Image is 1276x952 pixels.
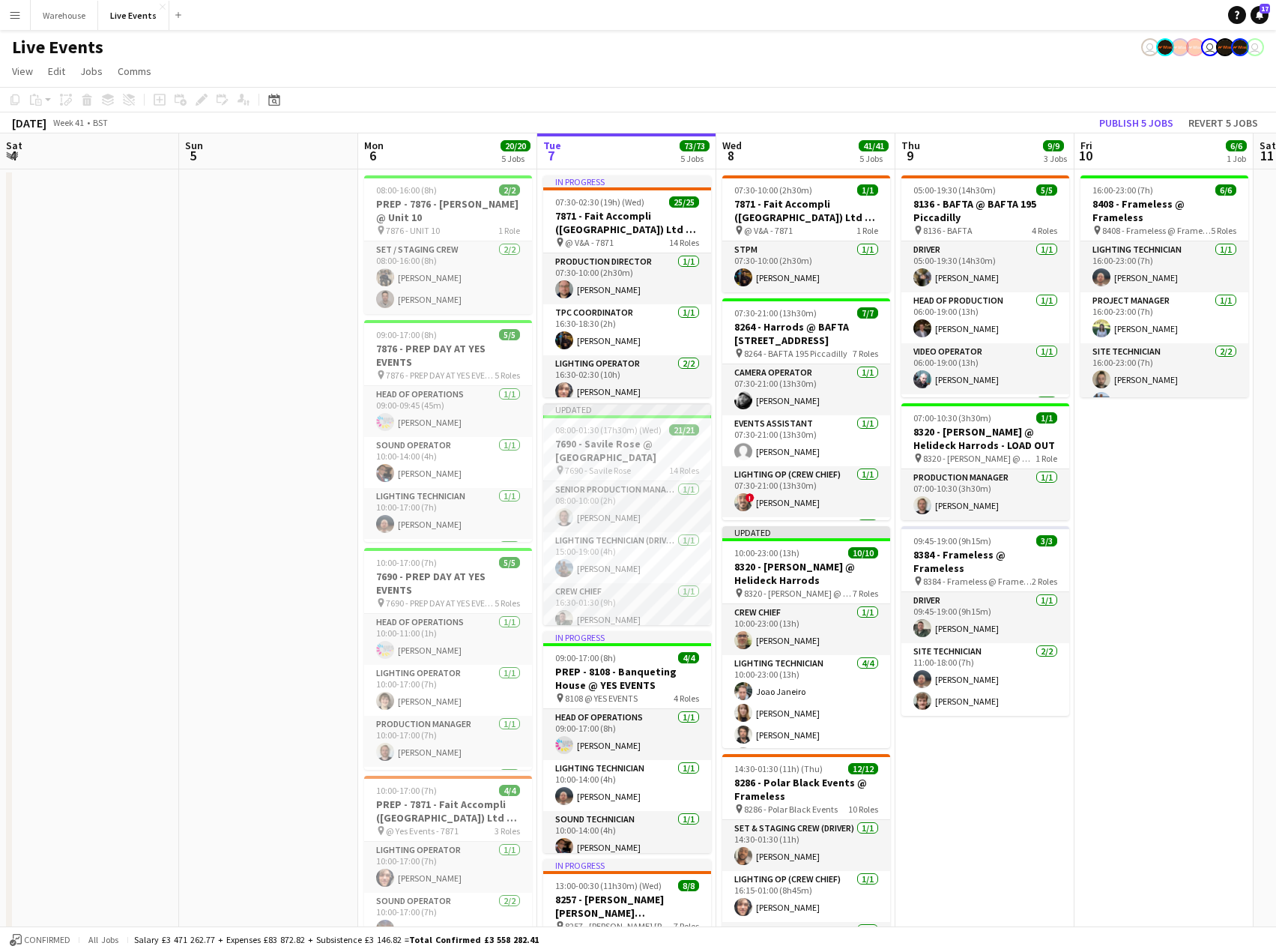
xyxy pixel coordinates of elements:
[386,225,440,236] span: 7876 - UNIT 10
[495,370,520,381] span: 5 Roles
[183,147,203,164] span: 5
[1211,225,1236,236] span: 5 Roles
[364,614,532,665] app-card-role: Head of Operations1/110:00-11:00 (1h)[PERSON_NAME]
[853,588,878,599] span: 7 Roles
[74,61,109,81] a: Jobs
[1257,147,1276,164] span: 11
[722,466,890,517] app-card-role: Lighting Op (Crew Chief)1/107:30-21:00 (13h30m)![PERSON_NAME]
[1036,535,1057,546] span: 3/3
[555,880,662,891] span: 13:00-00:30 (11h30m) (Wed)
[923,453,1035,464] span: 8320 - [PERSON_NAME] @ Helideck Harrods - LOAD OUT
[543,665,711,692] h3: PREP - 8108 - Banqueting House @ YES EVENTS
[543,811,711,862] app-card-role: Sound Technician1/110:00-14:00 (4h)[PERSON_NAME]
[901,425,1069,452] h3: 8320 - [PERSON_NAME] @ Helideck Harrods - LOAD OUT
[98,1,169,30] button: Live Events
[565,465,631,476] span: 7690 - Savile Rose
[1093,113,1179,133] button: Publish 5 jobs
[1092,184,1153,196] span: 16:00-23:00 (7h)
[362,147,384,164] span: 6
[678,880,699,891] span: 8/8
[901,403,1069,520] div: 07:00-10:30 (3h30m)1/18320 - [PERSON_NAME] @ Helideck Harrods - LOAD OUT 8320 - [PERSON_NAME] @ H...
[734,307,817,319] span: 07:30-21:00 (13h30m)
[722,560,890,587] h3: 8320 - [PERSON_NAME] @ Helideck Harrods
[1080,175,1248,397] app-job-card: 16:00-23:00 (7h)6/68408 - Frameless @ Frameless 8408 - Frameless @ Frameless5 RolesLighting Techn...
[543,175,711,397] app-job-card: In progress07:30-02:30 (19h) (Wed)25/257871 - Fait Accompli ([GEOGRAPHIC_DATA]) Ltd @ V&A @ V&A -...
[1171,38,1189,56] app-user-avatar: Alex Gill
[901,526,1069,716] div: 09:45-19:00 (9h15m)3/38384 - Frameless @ Frameless 8384 - Frameless @ Frameless2 RolesDriver1/109...
[901,175,1069,397] div: 05:00-19:30 (14h30m)5/58136 - BAFTA @ BAFTA 195 Piccadilly 8136 - BAFTA4 RolesDriver1/105:00-19:3...
[1251,6,1269,24] a: 17
[543,893,711,920] h3: 8257 - [PERSON_NAME] [PERSON_NAME] International @ [GEOGRAPHIC_DATA]
[501,140,530,151] span: 20/20
[555,424,662,436] span: 08:00-01:30 (17h30m) (Wed)
[913,184,996,196] span: 05:00-19:30 (14h30m)
[722,655,890,771] app-card-role: Lighting Technician4/410:00-23:00 (13h)Joao Janeiro[PERSON_NAME][PERSON_NAME]
[1141,38,1159,56] app-user-avatar: Technical Department
[901,292,1069,343] app-card-role: Head of Production1/106:00-19:00 (13h)[PERSON_NAME]
[364,570,532,597] h3: 7690 - PREP DAY AT YES EVENTS
[499,184,520,196] span: 2/2
[565,921,674,932] span: 8257 - [PERSON_NAME] [PERSON_NAME] International @ [GEOGRAPHIC_DATA]
[901,548,1069,575] h3: 8384 - Frameless @ Frameless
[722,298,890,520] div: 07:30-21:00 (13h30m)7/78264 - Harrods @ BAFTA [STREET_ADDRESS] 8264 - BAFTA 195 Piccadilly7 Roles...
[722,320,890,347] h3: 8264 - Harrods @ BAFTA [STREET_ADDRESS]
[1201,38,1219,56] app-user-avatar: Eden Hopkins
[498,225,520,236] span: 1 Role
[722,197,890,224] h3: 7871 - Fait Accompli ([GEOGRAPHIC_DATA]) Ltd @ V&A - LOAD OUT
[901,241,1069,292] app-card-role: Driver1/105:00-19:30 (14h30m)[PERSON_NAME]
[722,604,890,655] app-card-role: Crew Chief1/110:00-23:00 (13h)[PERSON_NAME]
[734,547,799,558] span: 10:00-23:00 (13h)
[543,403,711,625] app-job-card: Updated08:00-01:30 (17h30m) (Wed)21/217690 - Savile Rose @ [GEOGRAPHIC_DATA] 7690 - Savile Rose14...
[543,859,711,871] div: In progress
[364,320,532,542] app-job-card: 09:00-17:00 (8h)5/57876 - PREP DAY AT YES EVENTS 7876 - PREP DAY AT YES EVENTS5 RolesHead of Oper...
[364,548,532,770] app-job-card: 10:00-17:00 (7h)5/57690 - PREP DAY AT YES EVENTS 7690 - PREP DAY AT YES EVENTS5 RolesHead of Oper...
[859,140,889,151] span: 41/41
[1080,197,1248,224] h3: 8408 - Frameless @ Frameless
[499,329,520,340] span: 5/5
[6,139,22,152] span: Sat
[1080,139,1092,152] span: Fri
[93,117,108,128] div: BST
[669,465,699,476] span: 14 Roles
[185,139,203,152] span: Sun
[901,343,1069,394] app-card-role: Video Operator1/106:00-19:00 (13h)[PERSON_NAME]
[499,557,520,568] span: 5/5
[1032,576,1057,587] span: 2 Roles
[31,1,98,30] button: Warehouse
[364,488,532,539] app-card-role: Lighting Technician1/110:00-17:00 (7h)[PERSON_NAME]
[1186,38,1204,56] app-user-avatar: Alex Gill
[901,469,1069,520] app-card-role: Production Manager1/107:00-10:30 (3h30m)[PERSON_NAME]
[680,153,709,164] div: 5 Jobs
[674,693,699,704] span: 4 Roles
[85,934,121,945] span: All jobs
[1216,38,1234,56] app-user-avatar: Production Managers
[555,196,644,208] span: 07:30-02:30 (19h) (Wed)
[364,139,384,152] span: Mon
[364,342,532,369] h3: 7876 - PREP DAY AT YES EVENTS
[49,117,87,128] span: Week 41
[913,535,991,546] span: 09:45-19:00 (9h15m)
[364,241,532,314] app-card-role: Set / Staging Crew2/208:00-16:00 (8h)[PERSON_NAME][PERSON_NAME]
[364,767,532,818] app-card-role: Sound Operator1/1
[901,394,1069,467] app-card-role: Video Technician2/2
[376,557,437,568] span: 10:00-17:00 (7h)
[1078,147,1092,164] span: 10
[543,209,711,236] h3: 7871 - Fait Accompli ([GEOGRAPHIC_DATA]) Ltd @ V&A
[744,225,793,236] span: @ V&A - 7871
[1182,113,1264,133] button: Revert 5 jobs
[1032,225,1057,236] span: 4 Roles
[1080,241,1248,292] app-card-role: Lighting Technician1/116:00-23:00 (7h)[PERSON_NAME]
[543,631,711,853] app-job-card: In progress09:00-17:00 (8h)4/4PREP - 8108 - Banqueting House @ YES EVENTS 8108 @ YES EVENTS4 Role...
[848,804,878,815] span: 10 Roles
[722,526,890,538] div: Updated
[7,932,73,948] button: Confirmed
[722,139,742,152] span: Wed
[1036,184,1057,196] span: 5/5
[541,147,561,164] span: 7
[744,348,847,359] span: 8264 - BAFTA 195 Piccadilly
[856,225,878,236] span: 1 Role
